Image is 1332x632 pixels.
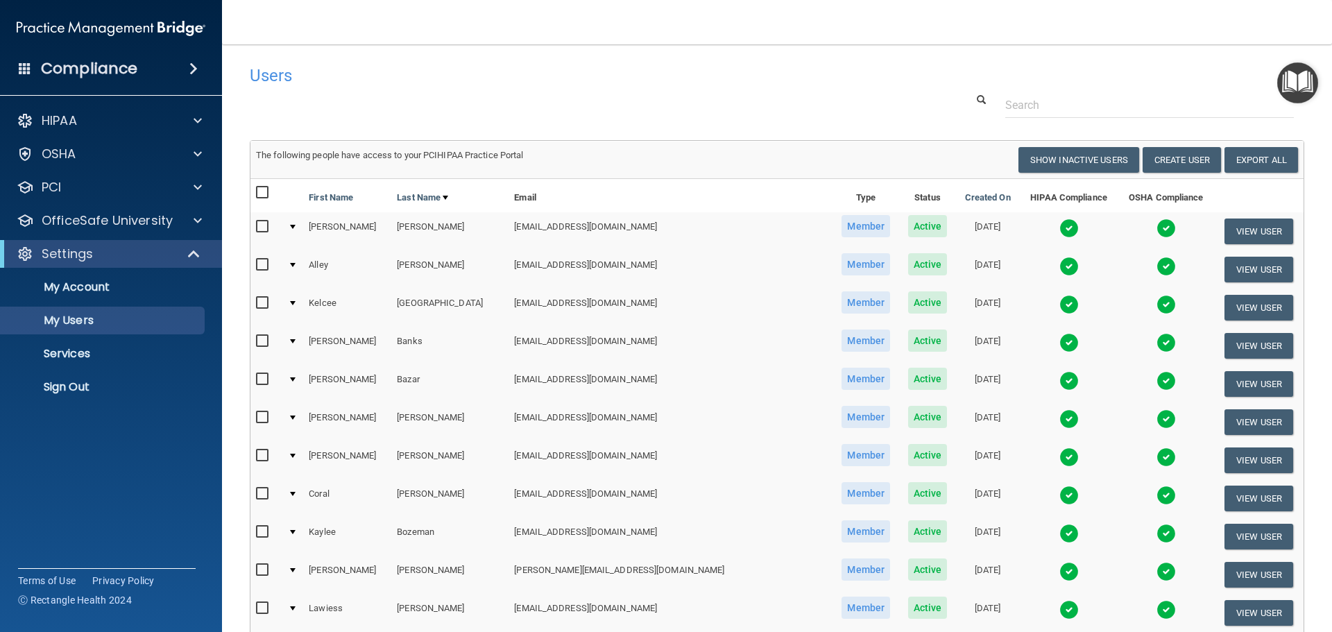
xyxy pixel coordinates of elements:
img: tick.e7d51cea.svg [1059,447,1079,467]
span: Member [842,558,890,581]
td: [EMAIL_ADDRESS][DOMAIN_NAME] [509,250,832,289]
span: Active [908,368,948,390]
button: View User [1224,409,1293,435]
td: [DATE] [956,479,1020,518]
button: View User [1224,486,1293,511]
td: Kelcee [303,289,391,327]
td: [DATE] [956,556,1020,594]
td: [PERSON_NAME] [391,212,509,250]
td: Alley [303,250,391,289]
img: tick.e7d51cea.svg [1156,219,1176,238]
a: Terms of Use [18,574,76,588]
td: [PERSON_NAME] [391,556,509,594]
td: [GEOGRAPHIC_DATA] [391,289,509,327]
img: tick.e7d51cea.svg [1156,409,1176,429]
a: Export All [1224,147,1298,173]
span: Active [908,558,948,581]
button: View User [1224,219,1293,244]
a: Privacy Policy [92,574,155,588]
img: tick.e7d51cea.svg [1156,600,1176,620]
td: [DATE] [956,594,1020,632]
td: Banks [391,327,509,365]
img: tick.e7d51cea.svg [1059,219,1079,238]
td: [PERSON_NAME] [391,250,509,289]
td: [EMAIL_ADDRESS][DOMAIN_NAME] [509,441,832,479]
span: Member [842,368,890,390]
th: OSHA Compliance [1118,179,1214,212]
iframe: Drift Widget Chat Controller [1092,533,1315,589]
span: Member [842,215,890,237]
a: OSHA [17,146,202,162]
td: [DATE] [956,289,1020,327]
a: Last Name [397,189,448,206]
p: Services [9,347,198,361]
td: [EMAIL_ADDRESS][DOMAIN_NAME] [509,365,832,403]
td: [PERSON_NAME] [303,441,391,479]
th: Type [832,179,899,212]
span: Member [842,520,890,543]
td: [DATE] [956,403,1020,441]
button: View User [1224,524,1293,549]
td: [EMAIL_ADDRESS][DOMAIN_NAME] [509,479,832,518]
a: Settings [17,246,201,262]
td: [DATE] [956,518,1020,556]
td: [PERSON_NAME] [391,403,509,441]
span: Active [908,330,948,352]
td: [PERSON_NAME] [303,556,391,594]
td: [PERSON_NAME][EMAIL_ADDRESS][DOMAIN_NAME] [509,556,832,594]
td: [PERSON_NAME] [303,327,391,365]
a: First Name [309,189,353,206]
span: Active [908,482,948,504]
a: HIPAA [17,112,202,129]
span: Active [908,215,948,237]
span: Active [908,406,948,428]
td: [DATE] [956,212,1020,250]
h4: Users [250,67,856,85]
a: PCI [17,179,202,196]
span: Member [842,597,890,619]
p: Sign Out [9,380,198,394]
td: [EMAIL_ADDRESS][DOMAIN_NAME] [509,594,832,632]
td: [DATE] [956,441,1020,479]
p: OSHA [42,146,76,162]
td: [PERSON_NAME] [391,594,509,632]
img: tick.e7d51cea.svg [1156,447,1176,467]
td: [PERSON_NAME] [303,212,391,250]
img: tick.e7d51cea.svg [1059,524,1079,543]
span: Active [908,597,948,619]
img: PMB logo [17,15,205,42]
td: Lawiess [303,594,391,632]
img: tick.e7d51cea.svg [1059,333,1079,352]
span: Member [842,330,890,352]
span: Active [908,520,948,543]
th: Email [509,179,832,212]
button: View User [1224,295,1293,321]
button: View User [1224,600,1293,626]
span: Active [908,291,948,314]
td: [EMAIL_ADDRESS][DOMAIN_NAME] [509,403,832,441]
input: Search [1005,92,1294,118]
p: My Account [9,280,198,294]
img: tick.e7d51cea.svg [1156,333,1176,352]
span: Member [842,291,890,314]
td: [EMAIL_ADDRESS][DOMAIN_NAME] [509,327,832,365]
img: tick.e7d51cea.svg [1059,562,1079,581]
td: [DATE] [956,327,1020,365]
img: tick.e7d51cea.svg [1156,295,1176,314]
td: Bozeman [391,518,509,556]
p: My Users [9,314,198,327]
td: Coral [303,479,391,518]
a: Created On [965,189,1011,206]
td: [EMAIL_ADDRESS][DOMAIN_NAME] [509,289,832,327]
img: tick.e7d51cea.svg [1059,600,1079,620]
p: PCI [42,179,61,196]
button: Create User [1143,147,1221,173]
button: Show Inactive Users [1018,147,1139,173]
button: Open Resource Center [1277,62,1318,103]
button: View User [1224,371,1293,397]
a: OfficeSafe University [17,212,202,229]
td: [PERSON_NAME] [303,403,391,441]
button: View User [1224,333,1293,359]
span: Member [842,444,890,466]
img: tick.e7d51cea.svg [1059,295,1079,314]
